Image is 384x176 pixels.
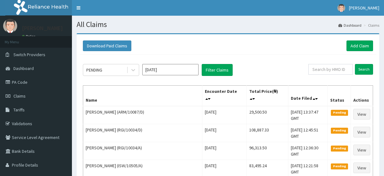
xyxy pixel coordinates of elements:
[328,86,351,106] th: Status
[13,66,34,71] span: Dashboard
[202,124,247,142] td: [DATE]
[331,110,348,115] span: Pending
[351,86,373,106] th: Actions
[247,106,288,124] td: 29,500.50
[83,142,202,160] td: [PERSON_NAME] (RGI/10034/A)
[288,86,327,106] th: Date Filed
[247,86,288,106] th: Total Price(₦)
[202,64,233,76] button: Filter Claims
[3,19,17,33] img: User Image
[202,142,247,160] td: [DATE]
[308,64,353,75] input: Search by HMO ID
[22,34,37,39] a: Online
[346,40,373,51] a: Add Claim
[13,52,45,57] span: Switch Providers
[288,106,327,124] td: [DATE] 13:37:47 GMT
[353,145,370,155] a: View
[355,64,373,75] input: Search
[247,124,288,142] td: 108,887.33
[142,64,199,75] input: Select Month and Year
[337,4,345,12] img: User Image
[83,40,131,51] button: Download Paid Claims
[288,142,327,160] td: [DATE] 12:36:30 GMT
[83,86,202,106] th: Name
[86,67,102,73] div: PENDING
[13,93,26,99] span: Claims
[288,124,327,142] td: [DATE] 12:45:51 GMT
[353,109,370,120] a: View
[331,128,348,133] span: Pending
[349,5,379,11] span: [PERSON_NAME]
[83,124,202,142] td: [PERSON_NAME] (RGI/10034/D)
[77,20,379,29] h1: All Claims
[331,163,348,169] span: Pending
[202,86,247,106] th: Encounter Date
[13,107,25,113] span: Tariffs
[353,127,370,137] a: View
[83,106,202,124] td: [PERSON_NAME] (ARM/10087/D)
[331,146,348,151] span: Pending
[22,25,63,31] p: [PERSON_NAME]
[247,142,288,160] td: 96,313.50
[353,163,370,173] a: View
[202,106,247,124] td: [DATE]
[338,23,361,28] a: Dashboard
[362,23,379,28] li: Claims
